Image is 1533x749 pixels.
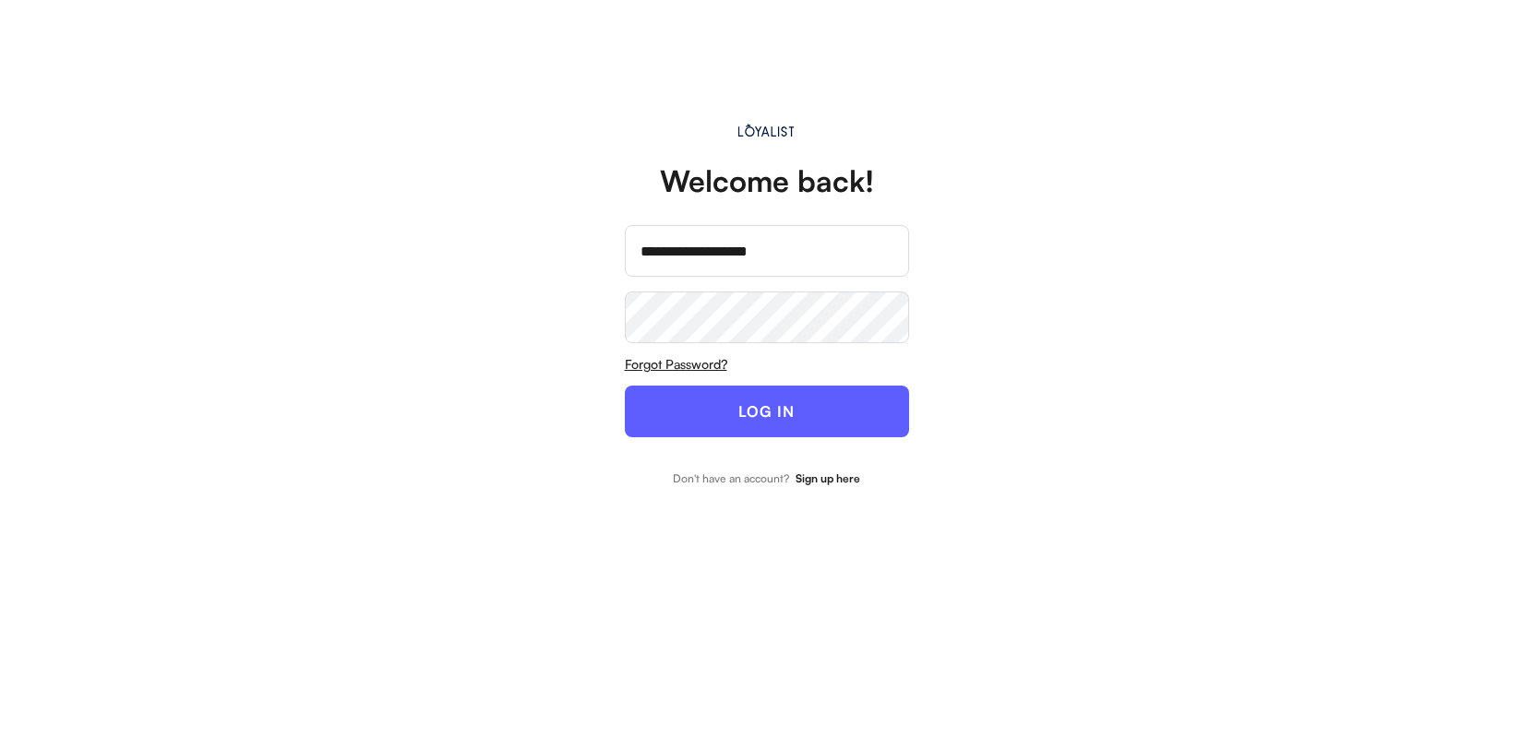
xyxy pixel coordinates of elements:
div: Welcome back! [660,166,874,196]
img: Main.svg [735,124,798,137]
u: Forgot Password? [625,356,727,372]
strong: Sign up here [796,471,860,485]
div: Don't have an account? [673,473,789,484]
button: LOG IN [625,386,909,437]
